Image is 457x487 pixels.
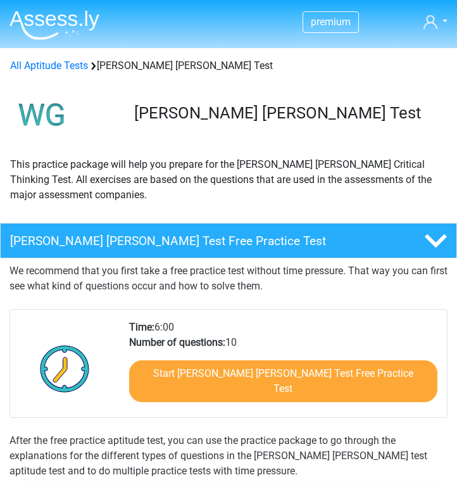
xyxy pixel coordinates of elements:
[129,360,438,402] a: Start [PERSON_NAME] [PERSON_NAME] Test Free Practice Test
[33,337,97,400] img: Clock
[9,10,99,40] img: Assessly
[10,60,88,72] a: All Aptitude Tests
[10,157,447,203] p: This practice package will help you prepare for the [PERSON_NAME] [PERSON_NAME] Critical Thinking...
[10,84,74,147] img: watson glaser test
[9,433,448,479] div: After the free practice aptitude test, you can use the practice package to go through the explana...
[311,16,351,28] span: premium
[5,58,452,73] div: [PERSON_NAME] [PERSON_NAME] Test
[129,321,154,333] b: Time:
[9,223,448,258] a: [PERSON_NAME] [PERSON_NAME] Test Free Practice Test
[129,336,225,348] b: Number of questions:
[303,13,358,30] a: premium
[9,263,448,294] p: We recommend that you first take a free practice test without time pressure. That way you can fir...
[10,234,371,248] h4: [PERSON_NAME] [PERSON_NAME] Test Free Practice Test
[120,320,448,417] div: 6:00 10
[134,103,438,123] h3: [PERSON_NAME] [PERSON_NAME] Test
